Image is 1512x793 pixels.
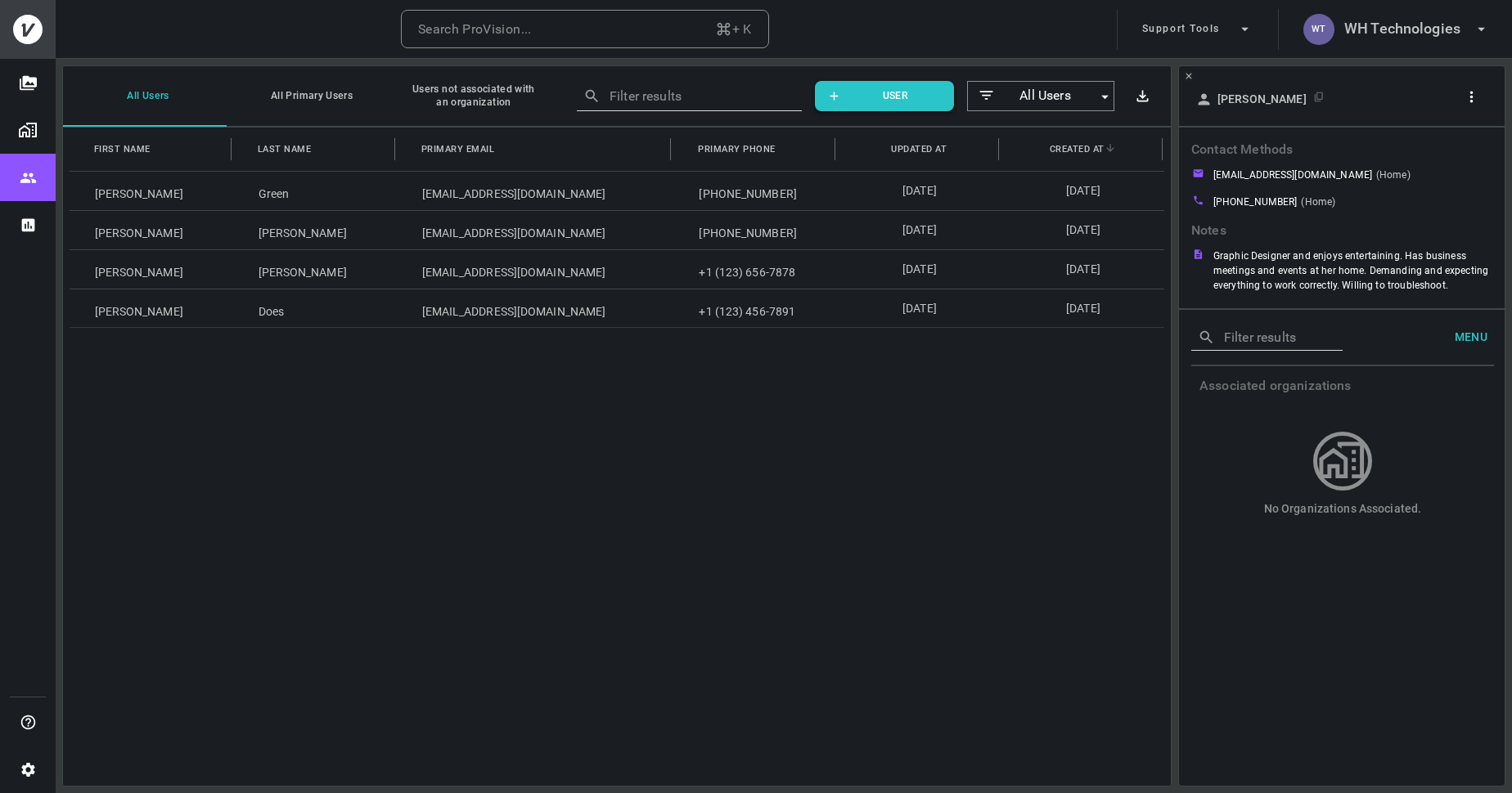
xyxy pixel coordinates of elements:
p: [PERSON_NAME] [1217,92,1307,106]
div: [PERSON_NAME] [233,250,397,289]
button: WTWH Technologies [1297,9,1496,50]
span: Primary Email [421,141,495,158]
button: Search ProVision...+ K [401,10,769,49]
div: Press SPACE to select this row. [70,289,1165,328]
p: (Home) [1301,195,1335,213]
span: Created At [1050,141,1105,158]
div: [EMAIL_ADDRESS][DOMAIN_NAME] [397,172,674,210]
h6: Associated organizations [1179,366,1506,405]
button: Export results [1127,81,1158,111]
div: [DATE] [1001,211,1164,249]
span: Last Name [258,141,312,158]
svg: Close Side Panel [1184,71,1194,81]
div: +1 (123) 656-7878 [673,250,837,289]
span: First Name [94,141,151,158]
div: [DATE] [1001,172,1164,210]
div: [PHONE_NUMBER] [673,211,837,249]
div: WT [1303,14,1334,45]
p: No Organizations Associated. [1264,500,1422,517]
div: [PERSON_NAME] [70,250,233,289]
div: [PERSON_NAME] [70,211,233,249]
div: [DATE] [837,289,1001,327]
button: Support Tools [1136,9,1260,50]
button: User [815,81,954,111]
div: [DATE] [837,250,1001,289]
button: All Primary Users [227,65,390,127]
div: Search ProVision... [418,18,532,41]
div: [DATE] [837,211,1001,249]
div: Press SPACE to select this row. [70,210,1165,249]
div: Press SPACE to select this row. [70,171,1165,210]
p: Contact Methods [1191,141,1494,168]
div: [EMAIL_ADDRESS][DOMAIN_NAME] [397,250,674,289]
div: Graphic Designer and enjoys entertaining. Has business meetings and events at her home. Demanding... [1213,249,1494,293]
p: [PHONE_NUMBER] [1213,195,1298,209]
div: +1 (123) 456-7891 [673,289,837,327]
span: All Users [997,87,1094,105]
p: [EMAIL_ADDRESS][DOMAIN_NAME] [1213,168,1372,182]
div: [PHONE_NUMBER] [673,172,837,210]
div: Press SPACE to select this row. [70,249,1165,289]
button: Users not associated with an organization [390,65,554,127]
div: Green [233,172,397,210]
span: Primary Phone [698,141,776,158]
div: [PERSON_NAME] [70,172,233,210]
div: [EMAIL_ADDRESS][DOMAIN_NAME] [397,211,674,249]
h6: WH Technologies [1344,17,1460,41]
button: All Users [63,65,227,127]
div: + K [715,18,752,41]
div: [DATE] [1001,289,1164,327]
button: Close Side Panel [1182,69,1195,83]
div: [DATE] [837,172,1001,210]
input: Filter results [610,83,778,109]
div: Does [233,289,397,327]
p: Contact Methods [1191,222,1494,249]
input: Filter results [1224,325,1319,350]
span: Updated At [891,141,947,158]
div: [PERSON_NAME] [70,289,233,327]
div: [PERSON_NAME] [233,211,397,249]
img: Organizations page icon [18,120,38,140]
div: [DATE] [1001,250,1164,289]
button: Menu [1442,322,1494,352]
div: [EMAIL_ADDRESS][DOMAIN_NAME] [397,289,674,327]
p: (Home) [1376,168,1411,186]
